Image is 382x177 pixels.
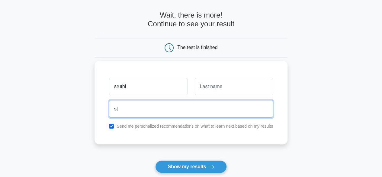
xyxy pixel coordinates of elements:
h4: Wait, there is more! Continue to see your result [95,11,287,28]
input: First name [109,78,187,95]
label: Send me personalized recommendations on what to learn next based on my results [117,124,273,129]
input: Last name [195,78,273,95]
input: Email [109,100,273,118]
div: The test is finished [177,45,217,50]
button: Show my results [155,160,226,173]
